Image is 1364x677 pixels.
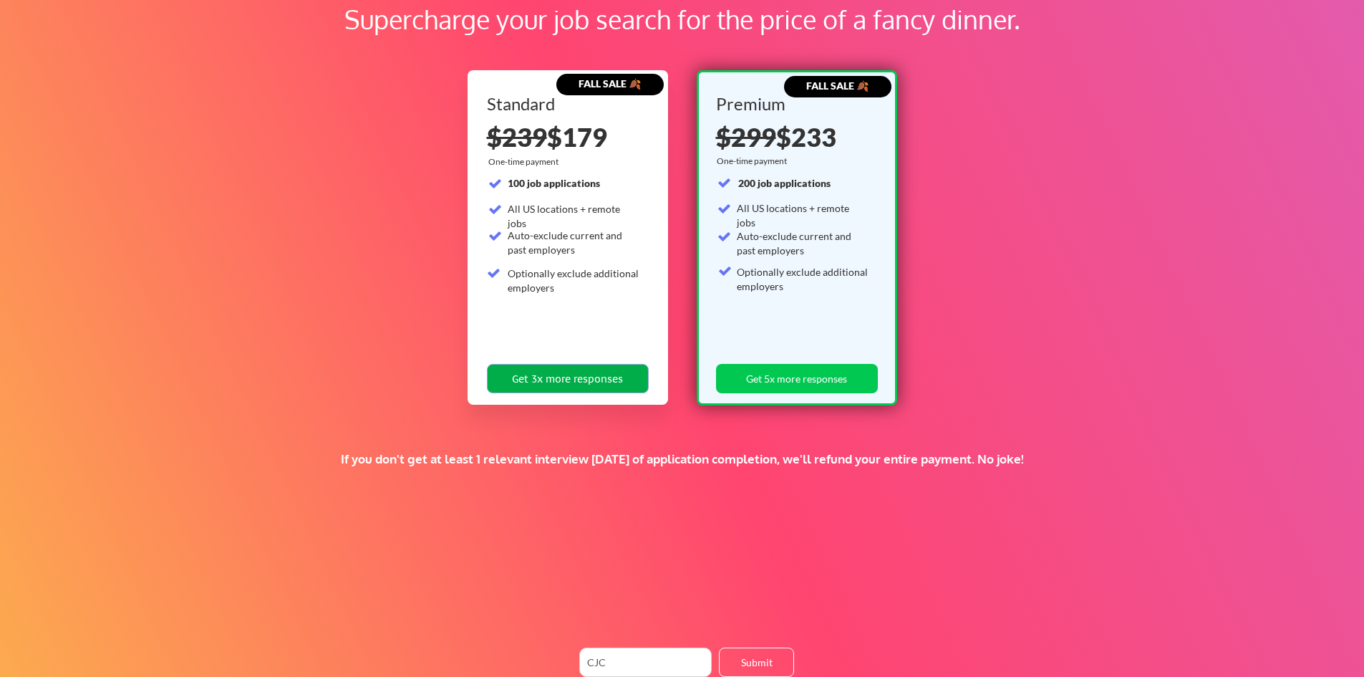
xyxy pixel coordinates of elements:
[508,267,640,294] div: Optionally exclude additional employers
[806,80,869,92] strong: FALL SALE 🍂
[737,229,869,257] div: Auto-exclude current and past employers
[487,124,649,150] div: $179
[737,265,869,293] div: Optionally exclude additional employers
[717,155,791,167] div: One-time payment
[487,364,649,393] button: Get 3x more responses
[737,201,869,229] div: All US locations + remote jobs
[719,648,794,677] button: Submit
[579,77,641,90] strong: FALL SALE 🍂
[508,202,640,230] div: All US locations + remote jobs
[508,177,600,189] strong: 100 job applications
[738,177,831,189] strong: 200 job applications
[488,156,563,168] div: One-time payment
[508,229,640,256] div: Auto-exclude current and past employers
[487,121,547,153] s: $239
[487,95,644,112] div: Standard
[716,124,873,150] div: $233
[716,95,873,112] div: Premium
[248,451,1116,467] div: If you don't get at least 1 relevant interview [DATE] of application completion, we'll refund you...
[579,648,712,677] input: Enter your code
[716,121,776,153] s: $299
[716,364,878,393] button: Get 5x more responses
